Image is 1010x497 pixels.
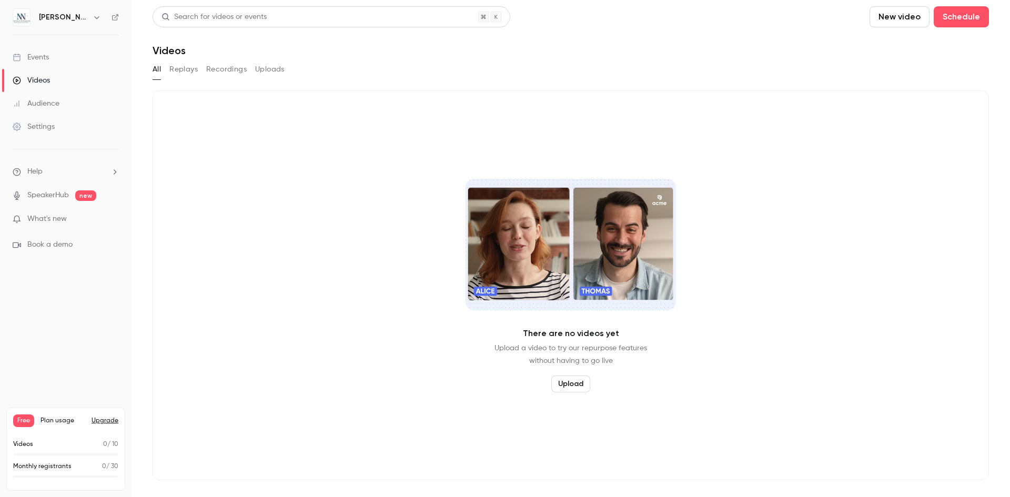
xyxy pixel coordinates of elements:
p: Monthly registrants [13,462,72,471]
section: Videos [153,6,989,491]
button: Schedule [934,6,989,27]
button: Upgrade [92,417,118,425]
button: All [153,61,161,78]
span: new [75,190,96,201]
span: What's new [27,214,67,225]
div: Videos [13,75,50,86]
p: Videos [13,440,33,449]
span: Free [13,414,34,427]
div: Search for videos or events [161,12,267,23]
button: Replays [169,61,198,78]
p: / 10 [103,440,118,449]
a: SpeakerHub [27,190,69,201]
span: 0 [102,463,106,470]
button: Uploads [255,61,285,78]
button: Recordings [206,61,247,78]
button: New video [870,6,930,27]
h1: Videos [153,44,186,57]
iframe: Noticeable Trigger [106,215,119,224]
h6: [PERSON_NAME] - MarTech Consultant [39,12,88,23]
p: There are no videos yet [523,327,619,340]
div: Events [13,52,49,63]
div: Settings [13,121,55,132]
span: 0 [103,441,107,448]
span: Help [27,166,43,177]
span: Plan usage [41,417,85,425]
div: Audience [13,98,59,109]
li: help-dropdown-opener [13,166,119,177]
img: Natalia Nogueira - MarTech Consultant [13,9,30,26]
span: Book a demo [27,239,73,250]
p: Upload a video to try our repurpose features without having to go live [494,342,647,367]
button: Upload [551,376,590,392]
p: / 30 [102,462,118,471]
